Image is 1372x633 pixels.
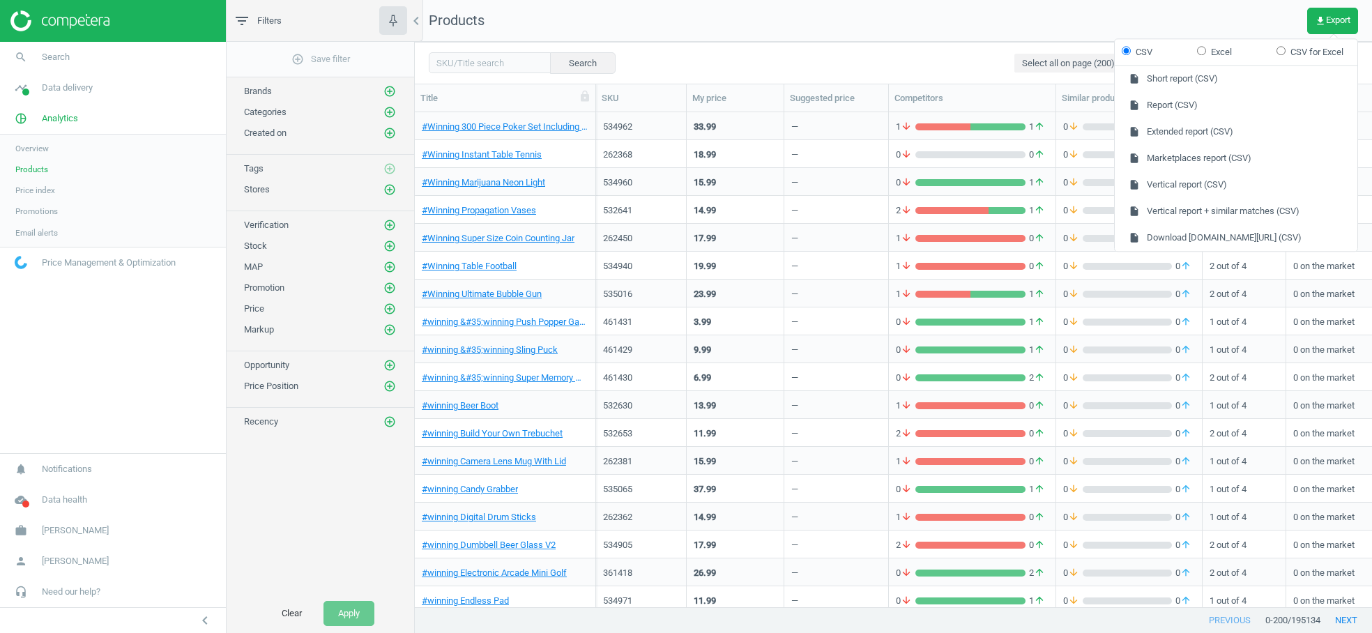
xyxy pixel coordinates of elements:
span: 1 [896,511,915,524]
span: Search [42,51,70,63]
i: arrow_upward [1034,511,1045,524]
div: Title [420,92,590,105]
button: Extended report (CSV) [1115,119,1357,146]
span: 0 [896,483,915,496]
span: 0 [1063,344,1083,356]
div: — [791,288,798,305]
i: arrow_downward [1068,148,1079,161]
button: add_circle_outline [383,105,397,119]
div: 2 out of 4 [1210,420,1279,445]
i: arrow_upward [1180,316,1191,328]
span: 0 [1026,399,1049,412]
span: 1 [896,399,915,412]
i: add_circle_outline [383,261,396,273]
i: arrow_downward [1068,511,1079,524]
i: insert_drive_file [1129,100,1140,112]
a: #winning Endless Pad [422,595,509,607]
i: arrow_downward [1068,399,1079,412]
div: 2 out of 4 [1210,365,1279,389]
div: — [791,148,798,166]
button: chevron_left [188,611,222,630]
div: 461430 [603,372,679,384]
div: 33.99 [694,121,716,133]
div: 3.99 [694,316,711,328]
span: Created on [244,128,287,138]
i: arrow_downward [1068,427,1079,440]
button: add_circle_outline [383,84,397,98]
a: #winning Candy Grabber [422,483,518,496]
div: 11.99 [694,427,716,440]
button: Vertical report (CSV) [1115,172,1357,199]
span: 0 [1063,483,1083,496]
span: 0 [1172,260,1195,273]
span: MAP [244,261,263,272]
span: Opportunity [244,360,289,370]
span: 0 [1063,232,1083,245]
span: 0 [1026,260,1049,273]
i: notifications [8,456,34,482]
a: #Winning Table Football [422,260,517,273]
i: arrow_upward [1180,511,1191,524]
span: Products [429,12,485,29]
button: next [1320,608,1372,633]
span: 0 [896,148,915,161]
span: 0 [1063,316,1083,328]
i: arrow_downward [901,372,912,384]
div: 9.99 [694,344,711,356]
span: 0 [1063,455,1083,468]
span: 2 [896,204,915,217]
div: 1 out of 4 [1210,392,1279,417]
button: add_circle_outline [383,239,397,253]
span: 0 [1063,511,1083,524]
span: 1 [896,121,915,133]
div: 17.99 [694,232,716,245]
a: #winning &#35;winning Super Memory Match Game [422,372,588,384]
span: 2 [896,427,915,440]
i: arrow_downward [1068,288,1079,300]
a: #winning Dumbbell Beer Glass V2 [422,539,556,551]
a: #winning Build Your Own Trebuchet [422,427,563,440]
span: 1 [896,288,915,300]
span: Price Position [244,381,298,391]
div: grid [415,112,1372,608]
i: arrow_downward [901,344,912,356]
div: 19.99 [694,260,716,273]
span: Verification [244,220,289,230]
div: 1 out of 4 [1210,504,1279,528]
i: arrow_upward [1180,427,1191,440]
i: arrow_upward [1034,204,1045,217]
span: 1 [896,260,915,273]
i: arrow_downward [901,316,912,328]
i: arrow_downward [1068,316,1079,328]
i: add_circle_outline [383,323,396,336]
i: insert_drive_file [1129,179,1140,190]
span: 0 [1063,148,1083,161]
button: Search [550,52,616,73]
a: #Winning Instant Table Tennis [422,148,542,161]
i: arrow_upward [1180,288,1191,300]
div: — [791,427,798,445]
i: arrow_downward [1068,372,1079,384]
i: work [8,517,34,544]
i: arrow_upward [1034,288,1045,300]
i: add_circle_outline [383,415,396,428]
span: Promotions [15,206,58,217]
div: — [791,455,798,473]
button: get_appExport [1307,8,1358,34]
span: 0 [1026,148,1049,161]
span: 0 [896,344,915,356]
i: arrow_upward [1034,232,1045,245]
span: 0 [896,176,915,189]
i: arrow_upward [1034,483,1045,496]
i: add_circle_outline [383,127,396,139]
i: arrow_upward [1034,316,1045,328]
i: arrow_downward [1068,260,1079,273]
span: 0 [1172,399,1195,412]
div: — [791,344,798,361]
i: arrow_downward [1068,455,1079,468]
div: 535065 [603,483,679,496]
span: 0 [896,372,915,384]
div: 18.99 [694,148,716,161]
span: 1 [1026,288,1049,300]
label: Excel [1197,46,1232,59]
